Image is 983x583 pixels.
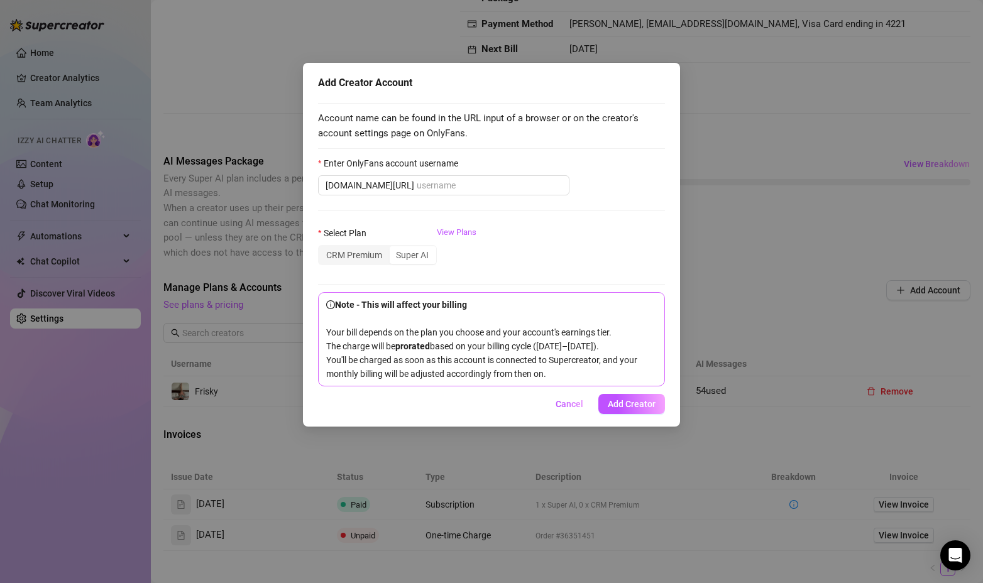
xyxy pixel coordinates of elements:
[318,75,665,90] div: Add Creator Account
[417,178,562,192] input: Enter OnlyFans account username
[437,226,476,276] a: View Plans
[395,341,430,351] b: prorated
[940,540,970,570] div: Open Intercom Messenger
[546,394,593,414] button: Cancel
[598,394,665,414] button: Add Creator
[389,246,436,264] div: Super AI
[326,300,467,310] strong: Note - This will affect your billing
[319,246,389,264] div: CRM Premium
[326,178,414,192] span: [DOMAIN_NAME][URL]
[326,300,335,309] span: info-circle
[326,300,637,379] span: Your bill depends on the plan you choose and your account's earnings tier. The charge will be bas...
[556,399,583,409] span: Cancel
[318,245,437,265] div: segmented control
[318,111,665,141] span: Account name can be found in the URL input of a browser or on the creator's account settings page...
[608,399,656,409] span: Add Creator
[318,156,466,170] label: Enter OnlyFans account username
[318,226,375,240] label: Select Plan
